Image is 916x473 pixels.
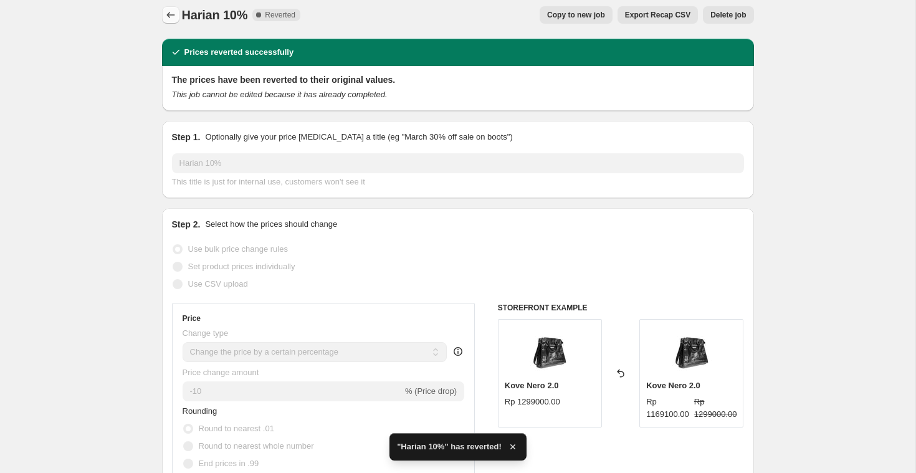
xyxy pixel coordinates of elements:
[646,396,689,421] div: Rp 1169100.00
[188,262,295,271] span: Set product prices individually
[162,6,179,24] button: Price change jobs
[188,279,248,289] span: Use CSV upload
[188,244,288,254] span: Use bulk price change rules
[694,396,737,421] strike: Rp 1299000.00
[205,131,512,143] p: Optionally give your price [MEDICAL_DATA] a title (eg "March 30% off sale on boots")
[199,441,314,451] span: Round to nearest whole number
[172,153,744,173] input: 30% off holiday sale
[405,386,457,396] span: % (Price drop)
[397,441,502,453] span: "Harian 10%" has reverted!
[525,326,575,376] img: NAW_0941_80x.jpg
[172,177,365,186] span: This title is just for internal use, customers won't see it
[183,328,229,338] span: Change type
[540,6,613,24] button: Copy to new job
[625,10,690,20] span: Export Recap CSV
[199,424,274,433] span: Round to nearest .01
[505,381,559,390] span: Kove Nero 2.0
[667,326,717,376] img: NAW_0941_80x.jpg
[199,459,259,468] span: End prices in .99
[205,218,337,231] p: Select how the prices should change
[183,381,403,401] input: -15
[184,46,294,59] h2: Prices reverted successfully
[498,303,744,313] h6: STOREFRONT EXAMPLE
[182,8,248,22] span: Harian 10%
[646,381,700,390] span: Kove Nero 2.0
[618,6,698,24] button: Export Recap CSV
[172,90,388,99] i: This job cannot be edited because it has already completed.
[183,313,201,323] h3: Price
[710,10,746,20] span: Delete job
[183,406,217,416] span: Rounding
[265,10,295,20] span: Reverted
[547,10,605,20] span: Copy to new job
[172,74,744,86] h2: The prices have been reverted to their original values.
[505,396,560,408] div: Rp 1299000.00
[172,131,201,143] h2: Step 1.
[172,218,201,231] h2: Step 2.
[183,368,259,377] span: Price change amount
[452,345,464,358] div: help
[703,6,753,24] button: Delete job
